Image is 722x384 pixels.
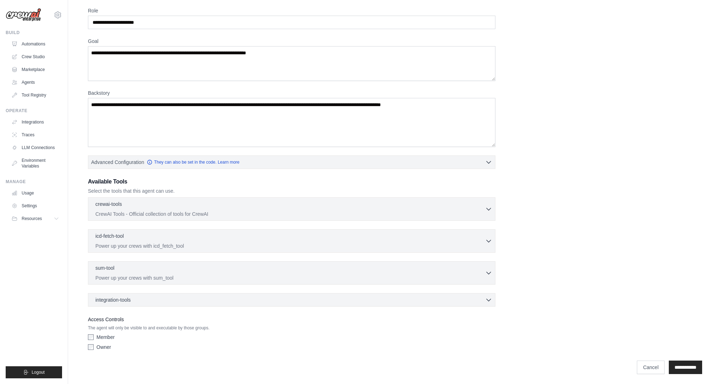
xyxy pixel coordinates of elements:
[91,201,492,218] button: crewai-tools CrewAI Tools - Official collection of tools for CrewAI
[9,142,62,153] a: LLM Connections
[95,296,131,303] span: integration-tools
[88,156,495,169] button: Advanced Configuration They can also be set in the code. Learn more
[6,179,62,185] div: Manage
[96,334,115,341] label: Member
[91,159,144,166] span: Advanced Configuration
[91,264,492,281] button: sum-tool Power up your crews with sum_tool
[32,369,45,375] span: Logout
[9,38,62,50] a: Automations
[88,177,495,186] h3: Available Tools
[91,296,492,303] button: integration-tools
[6,30,62,35] div: Build
[637,361,665,374] a: Cancel
[6,8,41,22] img: Logo
[9,77,62,88] a: Agents
[9,116,62,128] a: Integrations
[88,38,495,45] label: Goal
[88,7,495,14] label: Role
[9,155,62,172] a: Environment Variables
[95,201,122,208] p: crewai-tools
[9,51,62,62] a: Crew Studio
[95,242,485,249] p: Power up your crews with icd_fetch_tool
[95,210,485,218] p: CrewAI Tools - Official collection of tools for CrewAI
[91,232,492,249] button: icd-fetch-tool Power up your crews with icd_fetch_tool
[9,89,62,101] a: Tool Registry
[147,159,239,165] a: They can also be set in the code. Learn more
[95,264,115,271] p: sum-tool
[96,344,111,351] label: Owner
[88,325,495,331] p: The agent will only be visible to and executable by those groups.
[9,64,62,75] a: Marketplace
[95,232,124,240] p: icd-fetch-tool
[95,274,485,281] p: Power up your crews with sum_tool
[6,366,62,378] button: Logout
[9,213,62,224] button: Resources
[88,187,495,194] p: Select the tools that this agent can use.
[88,89,495,97] label: Backstory
[22,216,42,221] span: Resources
[6,108,62,114] div: Operate
[9,129,62,141] a: Traces
[9,187,62,199] a: Usage
[88,315,495,324] label: Access Controls
[9,200,62,212] a: Settings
